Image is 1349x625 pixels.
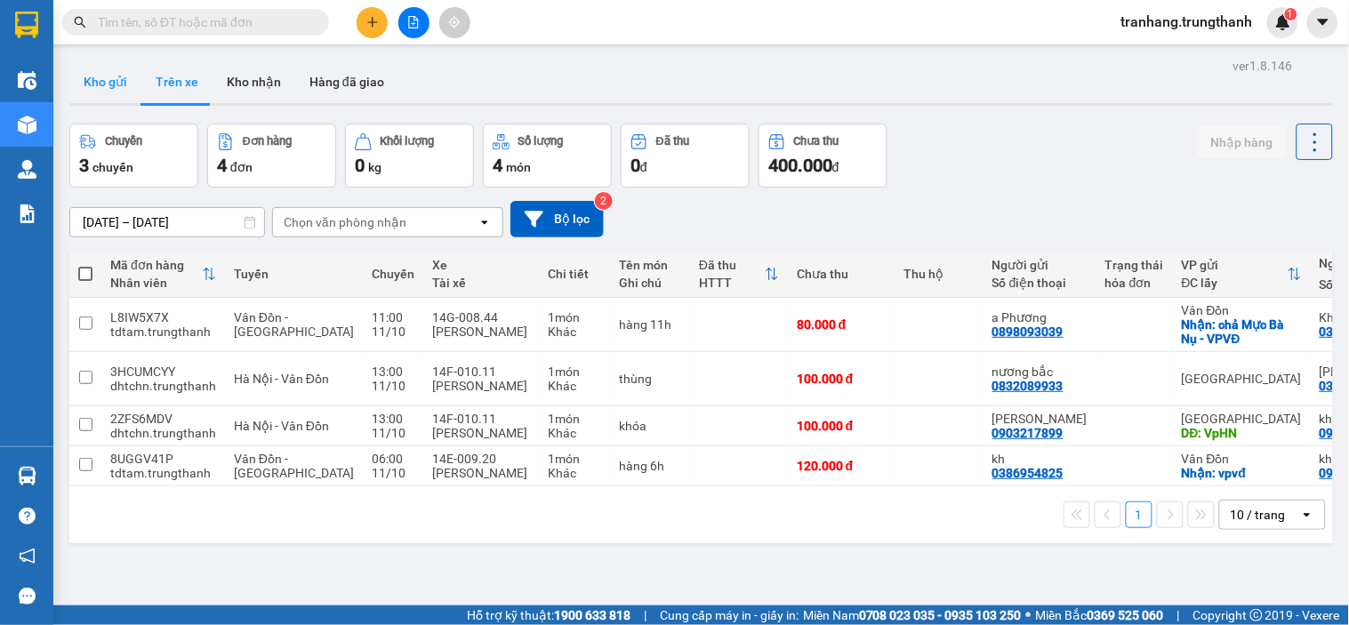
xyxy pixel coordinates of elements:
img: warehouse-icon [18,467,36,485]
span: đơn [230,160,253,174]
div: Khác [548,426,601,440]
div: Số lượng [518,135,564,148]
span: 4 [493,155,502,176]
div: Đã thu [699,258,765,272]
span: plus [366,16,379,28]
input: Select a date range. [70,208,264,236]
div: Chưa thu [797,267,886,281]
div: Nhận: vpvđ [1182,466,1302,480]
button: Hàng đã giao [295,60,398,103]
span: đ [832,160,839,174]
span: kg [368,160,381,174]
img: warehouse-icon [18,160,36,179]
span: Hà Nội - Vân Đồn [234,419,329,433]
button: Khối lượng0kg [345,124,474,188]
div: 14F-010.11 [432,365,530,379]
div: Chị Linh [992,412,1088,426]
div: 100.000 đ [797,419,886,433]
input: Tìm tên, số ĐT hoặc mã đơn [98,12,308,32]
div: Nhân viên [110,276,202,290]
button: Nhập hàng [1197,126,1288,158]
div: Khối lượng [381,135,435,148]
div: 8UGGV41P [110,452,216,466]
span: caret-down [1315,14,1331,30]
div: nương bắc [992,365,1088,379]
div: 11/10 [372,325,414,339]
span: Vân Đồn - [GEOGRAPHIC_DATA] [234,310,354,339]
div: 80.000 đ [797,317,886,332]
div: HTTT [699,276,765,290]
span: món [506,160,531,174]
svg: open [1300,508,1314,522]
span: Cung cấp máy in - giấy in: [660,605,799,625]
div: Xe [432,258,530,272]
div: VP gửi [1182,258,1288,272]
div: Thu hộ [903,267,975,281]
div: a Phương [992,310,1088,325]
span: Miền Nam [803,605,1022,625]
div: 0386954825 [992,466,1064,480]
div: Đã thu [656,135,689,148]
div: 14E-009.20 [432,452,530,466]
button: Đã thu0đ [621,124,750,188]
span: Hỗ trợ kỹ thuật: [467,605,630,625]
div: kh [992,452,1088,466]
div: 10 / trang [1231,506,1286,524]
span: notification [19,548,36,565]
span: copyright [1250,609,1263,621]
div: Chuyến [105,135,142,148]
span: 3 [79,155,89,176]
div: [GEOGRAPHIC_DATA] [1182,412,1302,426]
span: 1 [1288,8,1294,20]
button: Trên xe [141,60,213,103]
img: solution-icon [18,204,36,223]
span: 0 [355,155,365,176]
button: Số lượng4món [483,124,612,188]
div: dhtchn.trungthanh [110,426,216,440]
img: icon-new-feature [1275,14,1291,30]
div: Tuyến [234,267,354,281]
strong: 0369 525 060 [1088,608,1164,622]
div: Ghi chú [619,276,681,290]
th: Toggle SortBy [690,251,788,298]
button: Chuyến3chuyến [69,124,198,188]
span: | [1177,605,1180,625]
span: chuyến [92,160,133,174]
div: [PERSON_NAME] [432,426,530,440]
div: Chọn văn phòng nhận [284,213,406,231]
div: 0898093039 [992,325,1064,339]
div: 1 món [548,310,601,325]
button: Kho nhận [213,60,295,103]
div: 14G-008.44 [432,310,530,325]
div: 14F-010.11 [432,412,530,426]
svg: open [478,215,492,229]
div: Chuyến [372,267,414,281]
div: ver 1.8.146 [1233,56,1293,76]
div: 100.000 đ [797,372,886,386]
div: DĐ: VpHN [1182,426,1302,440]
div: ĐC lấy [1182,276,1288,290]
div: 11:00 [372,310,414,325]
div: [PERSON_NAME] [432,466,530,480]
button: Chưa thu400.000đ [759,124,887,188]
div: 1 món [548,412,601,426]
img: warehouse-icon [18,116,36,134]
th: Toggle SortBy [1173,251,1311,298]
span: | [644,605,646,625]
div: 11/10 [372,426,414,440]
span: đ [640,160,647,174]
button: caret-down [1307,7,1338,38]
div: khóa [619,419,681,433]
div: Vân Đồn [1182,452,1302,466]
div: Người gửi [992,258,1088,272]
span: message [19,588,36,605]
div: [PERSON_NAME] [432,325,530,339]
div: Khác [548,379,601,393]
th: Toggle SortBy [101,251,225,298]
div: Tài xế [432,276,530,290]
div: 3HCUMCYY [110,365,216,379]
div: [PERSON_NAME] [432,379,530,393]
div: tdtam.trungthanh [110,325,216,339]
div: 11/10 [372,466,414,480]
div: Mã đơn hàng [110,258,202,272]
